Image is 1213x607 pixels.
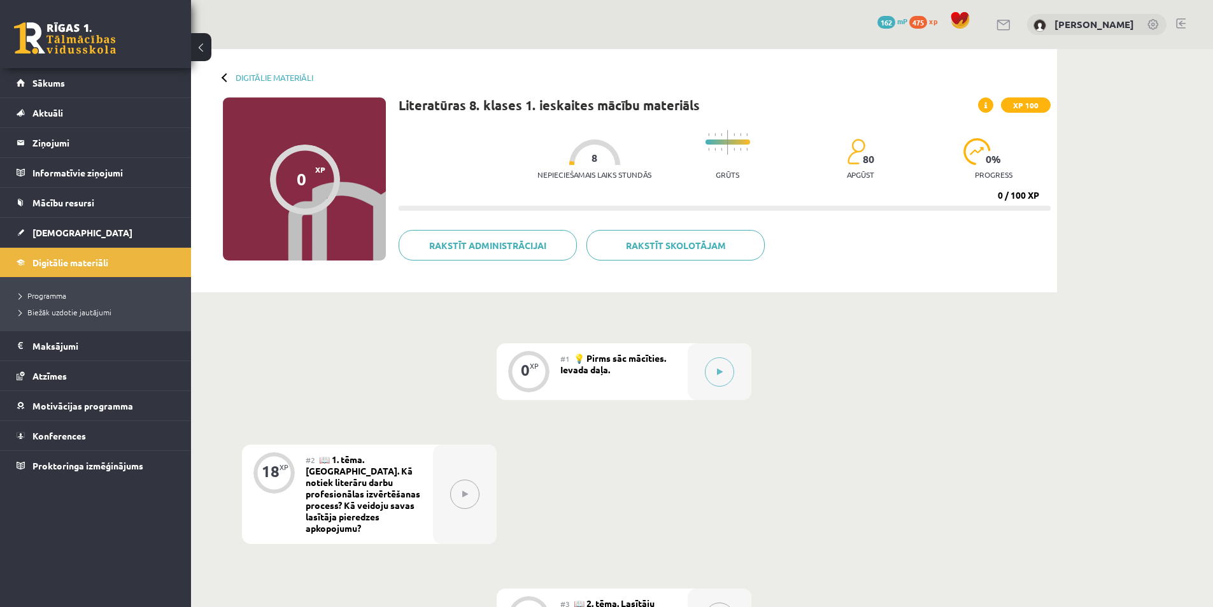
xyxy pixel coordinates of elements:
span: Proktoringa izmēģinājums [32,460,143,471]
img: icon-short-line-57e1e144782c952c97e751825c79c345078a6d821885a25fce030b3d8c18986b.svg [721,148,722,151]
span: 475 [909,16,927,29]
span: Digitālie materiāli [32,257,108,268]
div: 0 [521,364,530,376]
span: XP 100 [1001,97,1051,113]
span: Aktuāli [32,107,63,118]
a: Sākums [17,68,175,97]
a: Rīgas 1. Tālmācības vidusskola [14,22,116,54]
span: #2 [306,455,315,465]
img: icon-short-line-57e1e144782c952c97e751825c79c345078a6d821885a25fce030b3d8c18986b.svg [721,133,722,136]
a: [DEMOGRAPHIC_DATA] [17,218,175,247]
legend: Ziņojumi [32,128,175,157]
span: Atzīmes [32,370,67,382]
a: Atzīmes [17,361,175,390]
span: [DEMOGRAPHIC_DATA] [32,227,132,238]
img: Alise Dilevka [1033,19,1046,32]
p: Nepieciešamais laiks stundās [537,170,651,179]
a: Programma [19,290,178,301]
img: icon-short-line-57e1e144782c952c97e751825c79c345078a6d821885a25fce030b3d8c18986b.svg [734,148,735,151]
span: 0 % [986,154,1002,165]
img: students-c634bb4e5e11cddfef0936a35e636f08e4e9abd3cc4e673bd6f9a4125e45ecb1.svg [847,138,865,165]
div: XP [280,464,288,471]
p: Grūts [716,170,739,179]
span: xp [929,16,937,26]
span: Motivācijas programma [32,400,133,411]
span: Programma [19,290,66,301]
img: icon-short-line-57e1e144782c952c97e751825c79c345078a6d821885a25fce030b3d8c18986b.svg [734,133,735,136]
a: Biežāk uzdotie jautājumi [19,306,178,318]
img: icon-short-line-57e1e144782c952c97e751825c79c345078a6d821885a25fce030b3d8c18986b.svg [708,133,709,136]
h1: Literatūras 8. klases 1. ieskaites mācību materiāls [399,97,700,113]
a: Ziņojumi [17,128,175,157]
a: 162 mP [877,16,907,26]
a: Proktoringa izmēģinājums [17,451,175,480]
span: Konferences [32,430,86,441]
span: Mācību resursi [32,197,94,208]
a: [PERSON_NAME] [1054,18,1134,31]
span: Sākums [32,77,65,89]
legend: Informatīvie ziņojumi [32,158,175,187]
a: Informatīvie ziņojumi [17,158,175,187]
legend: Maksājumi [32,331,175,361]
a: Rakstīt administrācijai [399,230,577,261]
span: XP [315,165,325,174]
a: Rakstīt skolotājam [586,230,765,261]
img: icon-short-line-57e1e144782c952c97e751825c79c345078a6d821885a25fce030b3d8c18986b.svg [746,148,748,151]
p: progress [975,170,1012,179]
img: icon-long-line-d9ea69661e0d244f92f715978eff75569469978d946b2353a9bb055b3ed8787d.svg [727,130,728,155]
span: 80 [863,154,874,165]
a: Konferences [17,421,175,450]
span: 162 [877,16,895,29]
div: XP [530,362,539,369]
a: Digitālie materiāli [17,248,175,277]
a: Digitālie materiāli [236,73,313,82]
a: Maksājumi [17,331,175,361]
a: 475 xp [909,16,944,26]
span: #1 [560,353,570,364]
div: 0 [297,169,306,189]
span: 8 [592,152,597,164]
a: Aktuāli [17,98,175,127]
img: icon-short-line-57e1e144782c952c97e751825c79c345078a6d821885a25fce030b3d8c18986b.svg [714,148,716,151]
div: 18 [262,466,280,477]
a: Motivācijas programma [17,391,175,420]
span: 📖 1. tēma. [GEOGRAPHIC_DATA]. Kā notiek literāru darbu profesionālas izvērtēšanas process? Kā vei... [306,453,420,534]
img: icon-short-line-57e1e144782c952c97e751825c79c345078a6d821885a25fce030b3d8c18986b.svg [746,133,748,136]
img: icon-short-line-57e1e144782c952c97e751825c79c345078a6d821885a25fce030b3d8c18986b.svg [714,133,716,136]
img: icon-short-line-57e1e144782c952c97e751825c79c345078a6d821885a25fce030b3d8c18986b.svg [740,148,741,151]
p: apgūst [847,170,874,179]
span: mP [897,16,907,26]
span: 💡 Pirms sāc mācīties. Ievada daļa. [560,352,666,375]
img: icon-progress-161ccf0a02000e728c5f80fcf4c31c7af3da0e1684b2b1d7c360e028c24a22f1.svg [963,138,991,165]
img: icon-short-line-57e1e144782c952c97e751825c79c345078a6d821885a25fce030b3d8c18986b.svg [740,133,741,136]
span: Biežāk uzdotie jautājumi [19,307,111,317]
img: icon-short-line-57e1e144782c952c97e751825c79c345078a6d821885a25fce030b3d8c18986b.svg [708,148,709,151]
a: Mācību resursi [17,188,175,217]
